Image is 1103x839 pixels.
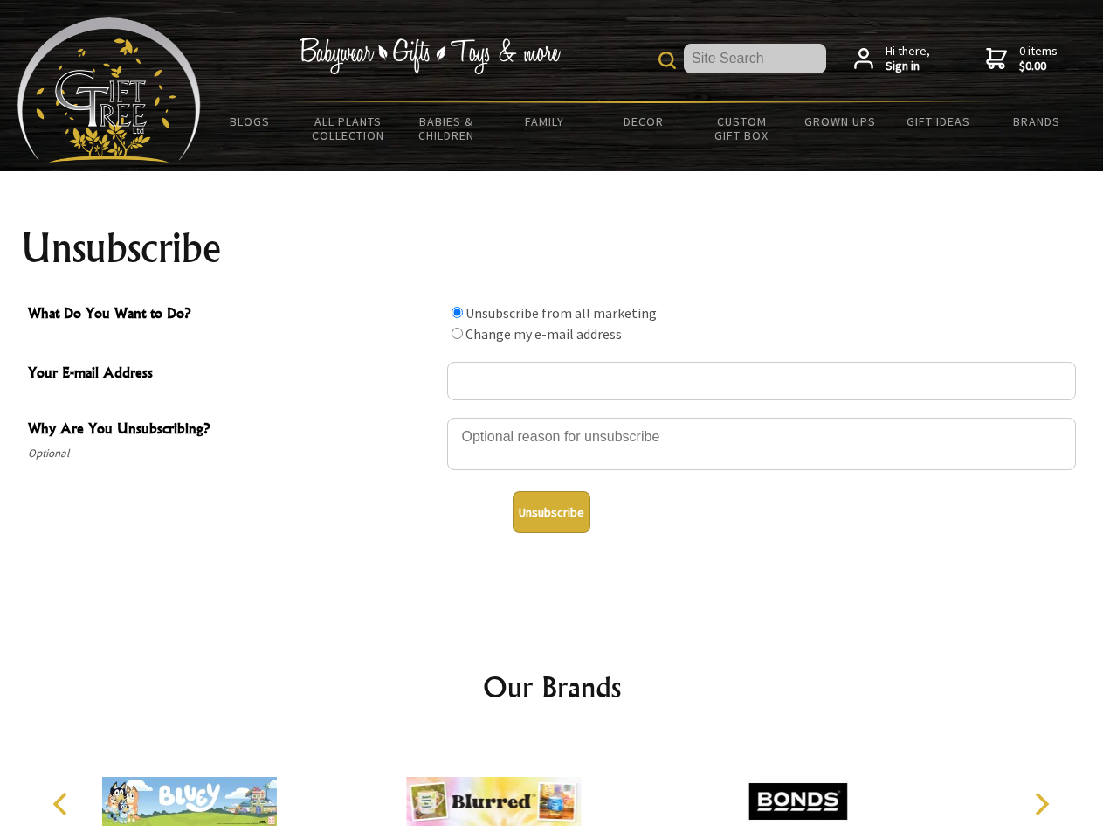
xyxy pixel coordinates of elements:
[28,418,438,443] span: Why Are You Unsubscribing?
[452,328,463,339] input: What Do You Want to Do?
[300,103,398,154] a: All Plants Collection
[465,304,657,322] label: Unsubscribe from all marketing
[594,103,693,140] a: Decor
[889,103,988,140] a: Gift Ideas
[35,666,1069,708] h2: Our Brands
[1022,785,1060,823] button: Next
[447,362,1076,400] input: Your E-mail Address
[854,44,930,74] a: Hi there,Sign in
[21,227,1083,269] h1: Unsubscribe
[886,44,930,74] span: Hi there,
[17,17,201,163] img: Babyware - Gifts - Toys and more...
[28,362,438,387] span: Your E-mail Address
[886,59,930,74] strong: Sign in
[28,302,438,328] span: What Do You Want to Do?
[465,325,622,343] label: Change my e-mail address
[988,103,1086,140] a: Brands
[693,103,791,154] a: Custom Gift Box
[452,307,463,318] input: What Do You Want to Do?
[986,44,1058,74] a: 0 items$0.00
[496,103,595,140] a: Family
[44,785,82,823] button: Previous
[684,44,826,73] input: Site Search
[658,52,676,69] img: product search
[201,103,300,140] a: BLOGS
[1019,43,1058,74] span: 0 items
[28,443,438,464] span: Optional
[299,38,561,74] img: Babywear - Gifts - Toys & more
[790,103,889,140] a: Grown Ups
[447,418,1076,470] textarea: Why Are You Unsubscribing?
[513,491,590,533] button: Unsubscribe
[397,103,496,154] a: Babies & Children
[1019,59,1058,74] strong: $0.00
